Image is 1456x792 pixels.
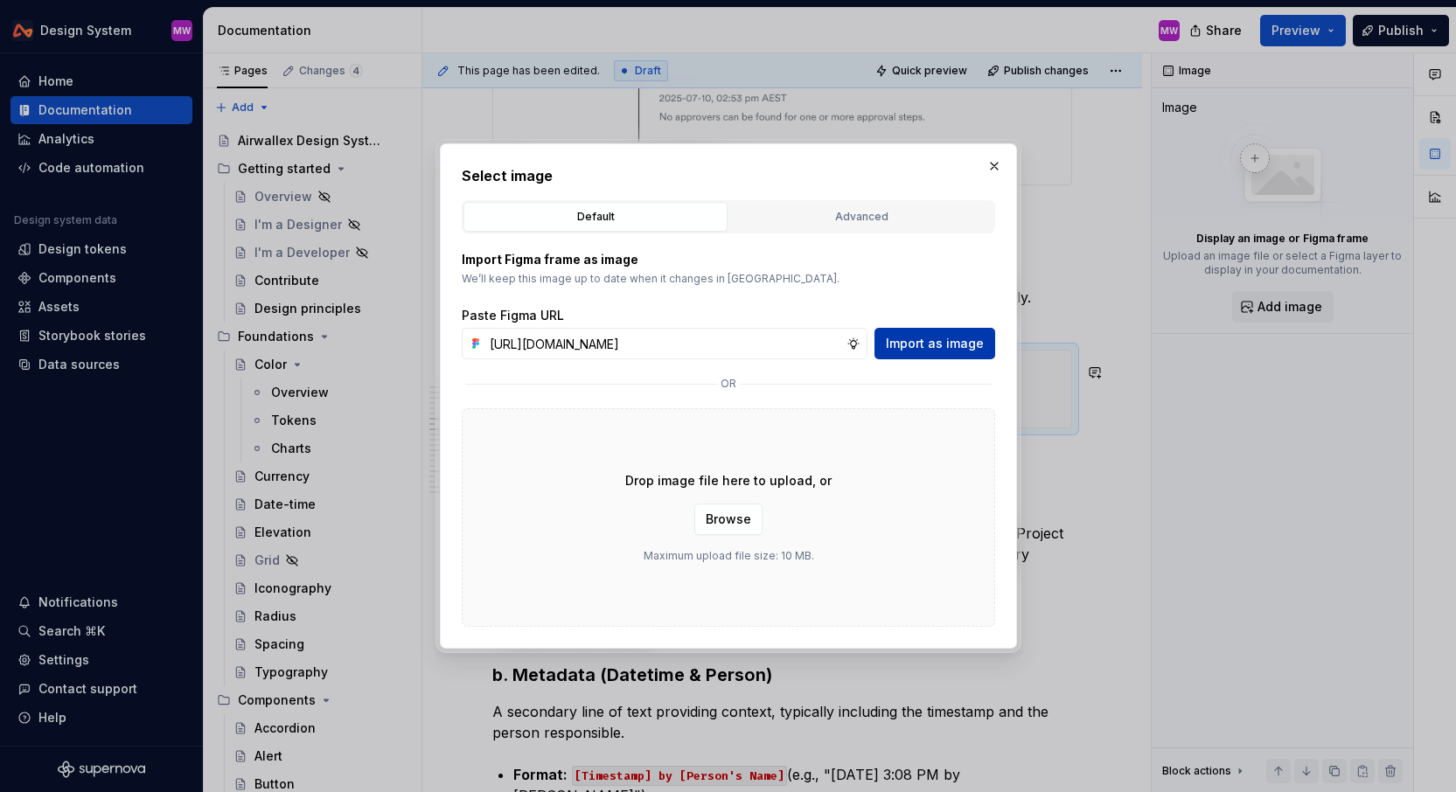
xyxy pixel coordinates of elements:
[462,165,995,186] h2: Select image
[721,377,736,391] p: or
[625,472,832,490] p: Drop image file here to upload, or
[874,328,995,359] button: Import as image
[886,335,984,352] span: Import as image
[643,549,813,563] p: Maximum upload file size: 10 MB.
[462,272,995,286] p: We’ll keep this image up to date when it changes in [GEOGRAPHIC_DATA].
[470,208,721,226] div: Default
[706,511,751,528] span: Browse
[462,307,564,324] label: Paste Figma URL
[694,504,763,535] button: Browse
[462,251,995,268] p: Import Figma frame as image
[735,208,987,226] div: Advanced
[483,328,846,359] input: https://figma.com/file...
